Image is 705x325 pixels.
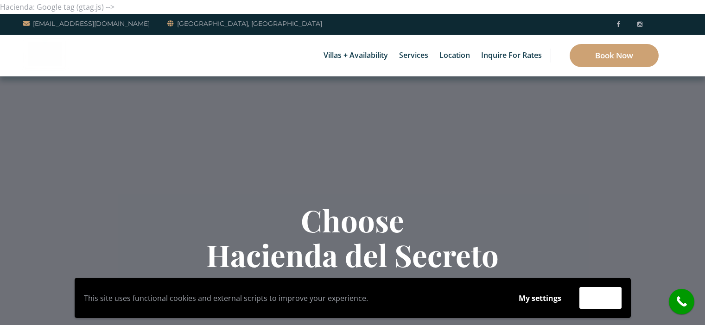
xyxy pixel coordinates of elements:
[476,35,546,76] a: Inquire for Rates
[579,287,622,309] button: Accept
[394,35,433,76] a: Services
[319,35,393,76] a: Villas + Availability
[671,291,692,312] i: call
[23,18,150,29] a: [EMAIL_ADDRESS][DOMAIN_NAME]
[435,35,475,76] a: Location
[23,37,67,71] img: Awesome Logo
[510,287,570,309] button: My settings
[570,44,659,67] a: Book Now
[82,203,624,272] h1: Choose Hacienda del Secreto
[651,22,659,27] img: Tripadvisor_logomark.svg
[84,291,501,305] p: This site uses functional cookies and external scripts to improve your experience.
[167,18,322,29] a: [GEOGRAPHIC_DATA], [GEOGRAPHIC_DATA]
[669,289,694,314] a: call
